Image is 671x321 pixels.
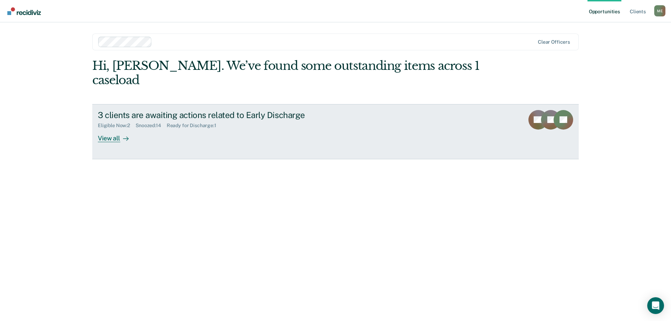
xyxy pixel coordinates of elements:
button: Profile dropdown button [654,5,665,16]
a: 3 clients are awaiting actions related to Early DischargeEligible Now:2Snoozed:14Ready for Discha... [92,104,579,159]
div: M E [654,5,665,16]
img: Recidiviz [7,7,41,15]
div: Ready for Discharge : 1 [167,123,222,129]
div: Open Intercom Messenger [647,297,664,314]
div: Eligible Now : 2 [98,123,136,129]
div: 3 clients are awaiting actions related to Early Discharge [98,110,343,120]
div: Clear officers [538,39,570,45]
div: View all [98,129,137,142]
div: Hi, [PERSON_NAME]. We’ve found some outstanding items across 1 caseload [92,59,482,87]
div: Snoozed : 14 [136,123,167,129]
